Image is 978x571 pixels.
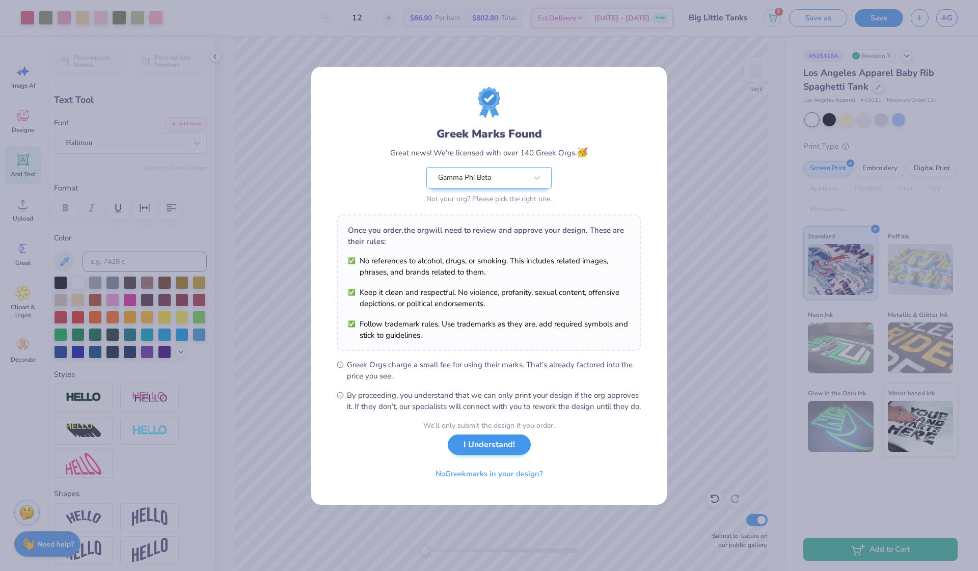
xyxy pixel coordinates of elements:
[577,146,588,158] span: 🥳
[437,126,542,142] div: Greek Marks Found
[348,287,630,309] li: Keep it clean and respectful. No violence, profanity, sexual content, offensive depictions, or po...
[348,318,630,341] li: Follow trademark rules. Use trademarks as they are, add required symbols and stick to guidelines.
[478,87,500,118] img: License badge
[390,146,588,159] div: Great news! We're licensed with over 140 Greek Orgs.
[348,225,630,247] div: Once you order, the org will need to review and approve your design. These are their rules:
[348,255,630,278] li: No references to alcohol, drugs, or smoking. This includes related images, phrases, and brands re...
[426,194,552,204] div: Not your org? Please pick the right one.
[347,390,641,412] span: By proceeding, you understand that we can only print your design if the org approves it. If they ...
[423,420,555,431] div: We’ll only submit the design if you order.
[347,359,641,382] span: Greek Orgs charge a small fee for using their marks. That’s already factored into the price you see.
[427,464,552,484] button: NoGreekmarks in your design?
[448,434,531,455] button: I Understand!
